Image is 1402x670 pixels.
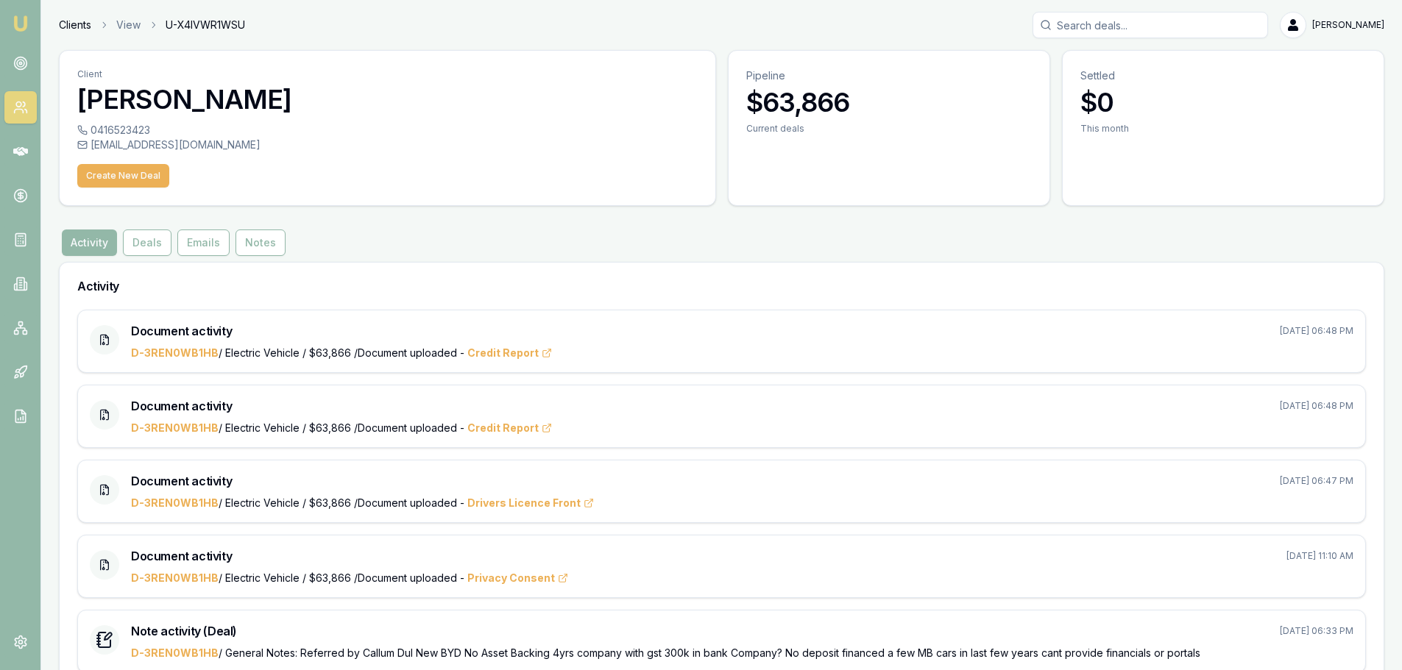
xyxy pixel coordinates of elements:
h3: $63,866 [746,88,1032,117]
h3: Document activity [131,472,232,490]
button: Notes [236,229,286,256]
div: Current deals [746,123,1032,135]
img: emu-icon-u.png [12,15,29,32]
a: D-3REN0WB1HB [131,496,219,509]
span: / Electric Vehicle / $63,866 / [131,421,358,434]
h3: Activity [77,280,1366,292]
div: 0416523423 [77,123,698,138]
button: Deals [123,229,171,256]
a: Clients [59,18,91,32]
button: Create New Deal [77,164,169,188]
button: Activity [62,229,117,256]
input: Search deals [1033,12,1268,38]
span: / Electric Vehicle / $63,866 / [131,496,358,509]
h3: Document activity [131,322,232,340]
span: / General Notes: Referred by Callum Dul New BYD No Asset Backing 4yrs company with gst 300k in ba... [131,646,1200,659]
nav: breadcrumb [59,18,245,32]
p: Settled [1080,68,1366,83]
button: Emails [177,229,230,256]
h3: Document activity [131,547,232,565]
p: [DATE] 06:48 PM [1280,400,1353,412]
p: [DATE] 06:48 PM [1280,325,1353,337]
h3: Document activity [131,397,232,415]
span: Document uploaded - [358,571,568,584]
p: Client [77,68,698,80]
h3: $0 [1080,88,1366,117]
span: Document uploaded - [358,496,594,509]
span: [PERSON_NAME] [1312,19,1384,31]
h3: [PERSON_NAME] [77,85,698,114]
span: U-X4IVWR1WSU [166,18,245,32]
span: Document uploaded - [358,421,552,434]
span: Credit Report [467,421,552,435]
a: D-3REN0WB1HB [131,421,219,434]
span: / Electric Vehicle / $63,866 / [131,571,358,584]
span: Document uploaded - [358,346,552,359]
span: Drivers Licence Front [467,496,594,510]
a: View [116,18,141,32]
h3: Note activity (Deal) [131,622,237,640]
span: Credit Report [467,346,552,360]
a: D-3REN0WB1HB [131,346,219,359]
div: [EMAIL_ADDRESS][DOMAIN_NAME] [77,138,698,152]
a: D-3REN0WB1HB [131,571,219,584]
p: [DATE] 11:10 AM [1286,550,1353,562]
a: D-3REN0WB1HB [131,646,219,659]
p: [DATE] 06:47 PM [1280,475,1353,487]
span: / Electric Vehicle / $63,866 / [131,346,358,359]
div: This month [1080,123,1366,135]
p: [DATE] 06:33 PM [1280,625,1353,637]
p: Pipeline [746,68,1032,83]
span: Privacy Consent [467,571,568,585]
